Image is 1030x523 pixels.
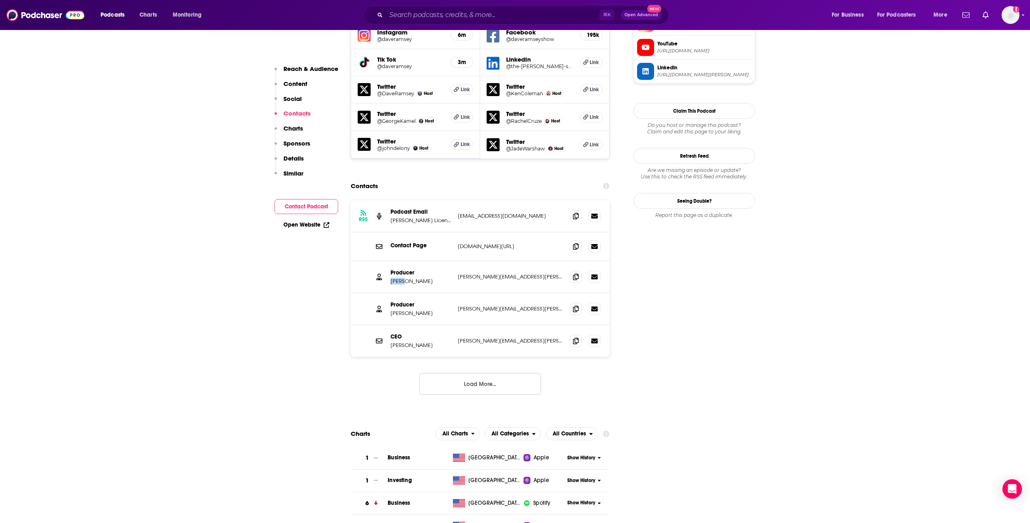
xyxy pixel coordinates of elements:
h5: Twitter [377,137,444,145]
a: @johndelony [377,145,410,151]
span: Logged in as LLassiter [1002,6,1019,24]
h5: Instagram [377,28,444,36]
span: Host [424,91,433,96]
span: Show History [567,477,595,484]
a: 1 [351,447,388,469]
a: Dave Ramsey [418,91,422,96]
a: @KenColeman [506,90,543,96]
button: open menu [167,9,212,21]
img: Rachel Cruze [545,119,549,123]
a: Charts [134,9,162,21]
span: Link [590,86,599,93]
h5: @GeorgeKamel [377,118,416,124]
a: Linkedin[URL][DOMAIN_NAME][PERSON_NAME] [637,63,751,80]
input: Search podcasts, credits, & more... [386,9,599,21]
h2: Platforms [436,427,480,440]
p: [PERSON_NAME] [391,342,451,349]
button: open menu [485,427,541,440]
span: For Business [832,9,864,21]
h5: LinkedIn [506,56,573,63]
span: Link [590,141,599,148]
span: United States [468,454,521,462]
span: Do you host or manage this podcast? [633,122,755,129]
span: United States [468,476,521,484]
a: @daveramseyshow [506,36,573,42]
button: Charts [275,124,303,139]
a: @RachelCruze [506,118,542,124]
p: [PERSON_NAME][EMAIL_ADDRESS][PERSON_NAME][DOMAIN_NAME] [458,337,563,344]
h3: RSS [359,216,368,223]
h5: @daveramsey [377,36,444,42]
h3: 1 [365,453,369,463]
p: [PERSON_NAME][EMAIL_ADDRESS][PERSON_NAME][DOMAIN_NAME] [458,305,563,312]
a: Investing [388,477,412,484]
h5: Twitter [377,83,444,90]
a: Apple [524,476,564,484]
p: Contacts [283,109,311,117]
a: @daveramsey [377,63,444,69]
h3: 6 [365,499,369,508]
span: More [933,9,947,21]
button: open menu [826,9,874,21]
a: @the-[PERSON_NAME]-show/about/ [506,63,573,69]
a: Show notifications dropdown [959,8,973,22]
span: Linkedin [657,64,751,71]
div: Open Intercom Messenger [1002,479,1022,499]
span: For Podcasters [877,9,916,21]
span: Monitoring [173,9,202,21]
p: Charts [283,124,303,132]
h5: Twitter [506,138,573,146]
img: Ken Coleman [546,91,551,96]
button: Reach & Audience [275,65,338,80]
img: iconImage [524,500,530,506]
a: Seeing Double? [633,193,755,209]
button: Sponsors [275,139,310,154]
span: All Charts [442,431,468,437]
button: Details [275,154,304,169]
p: Podcast Email [391,208,451,215]
p: [PERSON_NAME][EMAIL_ADDRESS][PERSON_NAME][DOMAIN_NAME] [458,273,563,280]
a: @DaveRamsey [377,90,414,96]
span: United States [468,499,521,507]
img: Podchaser - Follow, Share and Rate Podcasts [6,7,84,23]
img: George Kamel [419,119,423,123]
a: Open Website [283,221,329,228]
h5: Twitter [506,110,573,118]
button: Contacts [275,109,311,124]
h5: Tik Tok [377,56,444,63]
span: YouTube [657,40,751,47]
h2: Contacts [351,178,378,194]
span: Link [461,86,470,93]
p: Contact Page [391,242,451,249]
h2: Categories [485,427,541,440]
div: Claim and edit this page to your liking. [633,122,755,135]
span: Host [425,118,434,124]
a: Jade Warshaw [548,146,553,151]
button: open menu [95,9,135,21]
h5: @JadeWarshaw [506,146,545,152]
div: Search podcasts, credits, & more... [371,6,676,24]
a: Link [451,139,473,150]
a: Business [388,454,410,461]
p: Content [283,80,307,88]
span: Apple [534,454,549,462]
button: Show History [565,454,604,461]
h5: Facebook [506,28,573,36]
a: iconImageSpotify [524,499,564,507]
a: Apple [524,454,564,462]
a: Link [580,139,603,150]
p: [PERSON_NAME] [391,310,451,317]
span: Business [388,499,410,506]
h5: 3m [457,59,466,66]
h2: Countries [546,427,598,440]
button: Content [275,80,307,95]
p: Producer [391,269,451,276]
h5: Twitter [506,83,573,90]
a: 6 [351,492,388,514]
